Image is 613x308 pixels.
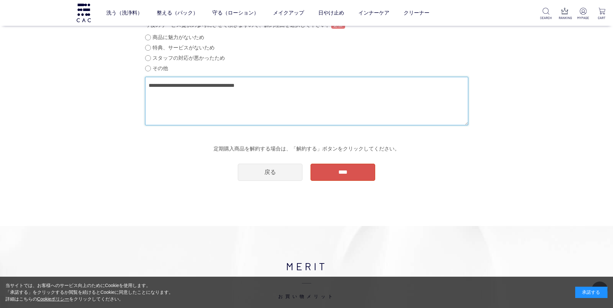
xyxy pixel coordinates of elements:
[540,15,552,20] p: SEARCH
[238,164,302,181] a: 戻る
[577,8,589,20] a: MYPAGE
[37,296,69,302] a: Cookieポリシー
[77,258,536,300] h2: MERIT
[559,15,571,20] p: RANKING
[559,8,571,20] a: RANKING
[596,8,608,20] a: CART
[212,4,259,22] a: 守る（ローション）
[318,4,344,22] a: 日やけ止め
[273,4,304,22] a: メイクアップ
[358,4,389,22] a: インナーケア
[106,4,143,22] a: 洗う（洗浄料）
[76,4,92,22] img: logo
[157,4,198,22] a: 整える（パック）
[596,15,608,20] p: CART
[5,282,174,303] div: 当サイトでは、お客様へのサービス向上のためにCookieを使用します。 「承諾する」をクリックするか閲覧を続けるとCookieに同意したことになります。 詳細はこちらの をクリックしてください。
[153,45,215,50] label: 特典、サービスがないため
[153,55,225,61] label: スタッフの対応が悪かったため
[404,4,429,22] a: クリーナー
[577,15,589,20] p: MYPAGE
[540,8,552,20] a: SEARCH
[145,142,468,153] p: 定期購入商品を解約する場合は、「解約する」ボタンをクリックしてください。
[153,35,204,40] label: 商品に魅力がないため
[77,274,536,300] span: お買い物メリット
[575,287,608,298] div: 承諾する
[153,66,168,71] label: その他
